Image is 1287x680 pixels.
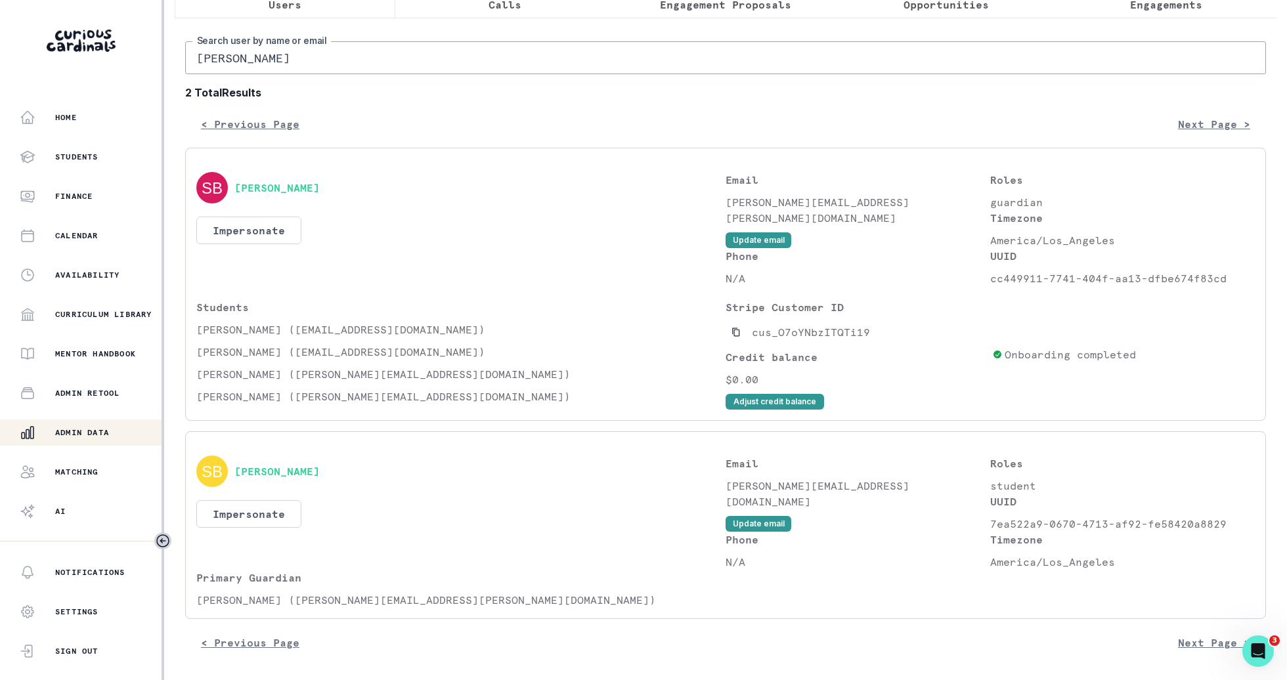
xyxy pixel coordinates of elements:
[990,554,1255,570] p: America/Los_Angeles
[154,532,171,549] button: Toggle sidebar
[196,299,726,315] p: Students
[726,232,791,248] button: Update email
[55,567,125,578] p: Notifications
[196,500,301,528] button: Impersonate
[1005,347,1136,362] p: Onboarding completed
[55,646,98,656] p: Sign Out
[726,478,990,509] p: [PERSON_NAME][EMAIL_ADDRESS][DOMAIN_NAME]
[990,172,1255,188] p: Roles
[726,554,990,570] p: N/A
[990,232,1255,248] p: America/Los_Angeles
[990,516,1255,532] p: 7ea522a9-0670-4713-af92-fe58420a8829
[726,516,791,532] button: Update email
[990,456,1255,471] p: Roles
[55,467,98,477] p: Matching
[726,456,990,471] p: Email
[726,248,990,264] p: Phone
[726,349,987,365] p: Credit balance
[752,324,870,340] p: cus_O7oYNbzITQTi19
[185,111,315,137] button: < Previous Page
[196,344,726,360] p: [PERSON_NAME] ([EMAIL_ADDRESS][DOMAIN_NAME])
[55,349,136,359] p: Mentor Handbook
[196,322,726,337] p: [PERSON_NAME] ([EMAIL_ADDRESS][DOMAIN_NAME])
[1269,635,1280,646] span: 3
[726,532,990,547] p: Phone
[55,152,98,162] p: Students
[55,112,77,123] p: Home
[726,270,990,286] p: N/A
[55,191,93,202] p: Finance
[990,478,1255,494] p: student
[55,309,152,320] p: Curriculum Library
[196,456,228,487] img: svg
[55,606,98,617] p: Settings
[726,322,747,343] button: Copied to clipboard
[234,465,320,478] button: [PERSON_NAME]
[196,389,726,404] p: [PERSON_NAME] ([PERSON_NAME][EMAIL_ADDRESS][DOMAIN_NAME])
[55,427,109,438] p: Admin Data
[185,85,1266,100] b: 2 Total Results
[196,172,228,203] img: svg
[1162,111,1266,137] button: Next Page >
[990,532,1255,547] p: Timezone
[196,592,726,608] p: [PERSON_NAME] ([PERSON_NAME][EMAIL_ADDRESS][PERSON_NAME][DOMAIN_NAME])
[990,494,1255,509] p: UUID
[990,210,1255,226] p: Timezone
[185,629,315,656] button: < Previous Page
[726,299,987,315] p: Stripe Customer ID
[1162,629,1266,656] button: Next Page >
[990,270,1255,286] p: cc449911-7741-404f-aa13-dfbe674f83cd
[1242,635,1274,667] iframe: Intercom live chat
[990,194,1255,210] p: guardian
[55,388,120,398] p: Admin Retool
[55,230,98,241] p: Calendar
[990,248,1255,264] p: UUID
[726,172,990,188] p: Email
[726,194,990,226] p: [PERSON_NAME][EMAIL_ADDRESS][PERSON_NAME][DOMAIN_NAME]
[196,366,726,382] p: [PERSON_NAME] ([PERSON_NAME][EMAIL_ADDRESS][DOMAIN_NAME])
[234,181,320,194] button: [PERSON_NAME]
[726,394,824,410] button: Adjust credit balance
[726,372,987,387] p: $0.00
[47,30,116,52] img: Curious Cardinals Logo
[55,506,66,517] p: AI
[196,217,301,244] button: Impersonate
[196,570,726,585] p: Primary Guardian
[55,270,120,280] p: Availability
